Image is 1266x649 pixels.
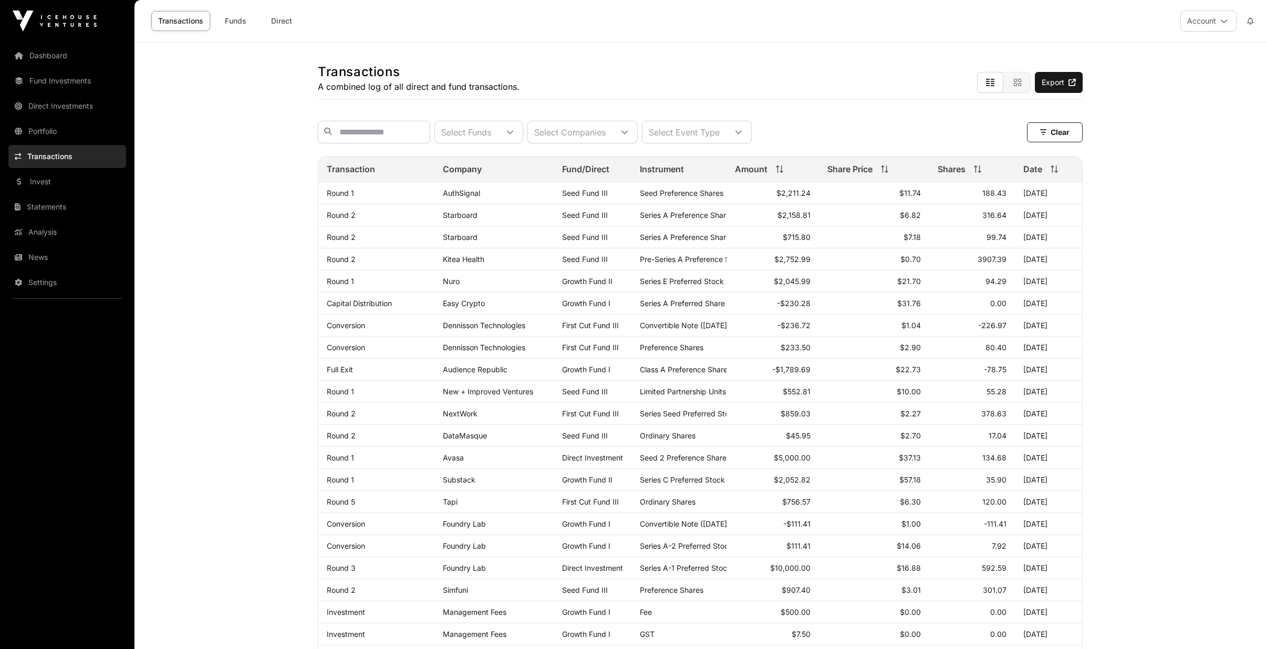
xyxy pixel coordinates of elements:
span: $31.76 [897,299,921,308]
td: [DATE] [1015,337,1082,359]
td: $233.50 [727,337,819,359]
span: Series E Preferred Stock [640,277,724,286]
td: $907.40 [727,579,819,601]
a: Investment [327,608,365,616]
a: Full Exit [327,365,353,374]
a: Investment [327,630,365,638]
td: $2,211.24 [727,182,819,204]
td: $552.81 [727,381,819,403]
span: 188.43 [982,189,1006,197]
a: Simfuni [443,585,468,594]
span: $0.70 [900,255,921,264]
td: $2,158.81 [727,204,819,226]
a: Transactions [8,145,126,168]
td: [DATE] [1015,204,1082,226]
a: Tapi [443,497,458,506]
span: $16.88 [897,563,921,572]
span: 99.74 [987,233,1006,242]
span: 80.40 [985,343,1006,352]
button: Account [1180,11,1237,32]
a: Export [1035,72,1083,93]
span: -78.75 [984,365,1006,374]
a: Round 1 [327,387,354,396]
span: $3.01 [901,585,921,594]
td: [DATE] [1015,557,1082,579]
a: Audience Republic [443,365,507,374]
a: Nuro [443,277,460,286]
td: [DATE] [1015,447,1082,469]
a: Growth Fund I [562,541,610,550]
span: Shares [938,163,966,175]
span: $11.74 [899,189,921,197]
td: $715.80 [727,226,819,248]
a: Funds [214,11,256,31]
a: Settings [8,271,126,294]
span: $0.00 [900,608,921,616]
p: Management Fees [443,608,545,616]
a: Round 2 [327,585,356,594]
td: [DATE] [1015,292,1082,315]
td: [DATE] [1015,381,1082,403]
td: [DATE] [1015,403,1082,425]
span: 316.64 [982,211,1006,219]
a: Growth Fund I [562,519,610,528]
td: [DATE] [1015,425,1082,447]
span: Series A Preference Shares [640,233,734,242]
td: [DATE] [1015,315,1082,337]
span: Share Price [827,163,873,175]
a: Round 1 [327,453,354,462]
span: $2.27 [900,409,921,418]
td: $500.00 [727,601,819,623]
span: Date [1023,163,1042,175]
td: [DATE] [1015,359,1082,381]
span: Direct Investment [562,563,623,572]
span: Class A Preference Shares [640,365,731,374]
span: Preference Shares [640,343,703,352]
span: Seed Preference Shares [640,189,723,197]
a: DataMasque [443,431,487,440]
a: Starboard [443,233,478,242]
a: Foundry Lab [443,519,486,528]
span: 592.59 [982,563,1006,572]
a: First Cut Fund III [562,497,619,506]
span: 120.00 [982,497,1006,506]
td: $2,752.99 [727,248,819,270]
a: Capital Distribution [327,299,392,308]
span: $6.82 [900,211,921,219]
a: AuthSignal [443,189,480,197]
a: Kitea Health [443,255,484,264]
span: $2.70 [900,431,921,440]
div: Select Funds [435,121,497,143]
span: Series C Preferred Stock [640,475,725,484]
a: Growth Fund I [562,630,610,638]
a: Transactions [151,11,210,31]
td: $111.41 [727,535,819,557]
td: $5,000.00 [727,447,819,469]
a: Growth Fund II [562,277,613,286]
span: Series Seed Preferred Stock [640,409,738,418]
a: Conversion [327,321,365,330]
td: $859.03 [727,403,819,425]
a: Growth Fund II [562,475,613,484]
a: NextWork [443,409,478,418]
td: [DATE] [1015,226,1082,248]
a: Seed Fund III [562,585,608,594]
td: -$111.41 [727,513,819,535]
a: Growth Fund I [562,608,610,616]
a: Invest [8,170,126,193]
a: Growth Fund I [562,299,610,308]
a: Seed Fund III [562,211,608,219]
span: Fee [640,608,652,616]
span: Instrument [640,163,684,175]
a: Conversion [327,519,365,528]
span: 0.00 [990,608,1006,616]
span: Series A-1 Preferred Stock [640,563,731,572]
td: $7.50 [727,623,819,645]
span: $10.00 [897,387,921,396]
a: Seed Fund III [562,255,608,264]
a: Round 1 [327,277,354,286]
a: News [8,246,126,269]
span: 3907.39 [978,255,1006,264]
span: Direct Investment [562,453,623,462]
a: Round 2 [327,233,356,242]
